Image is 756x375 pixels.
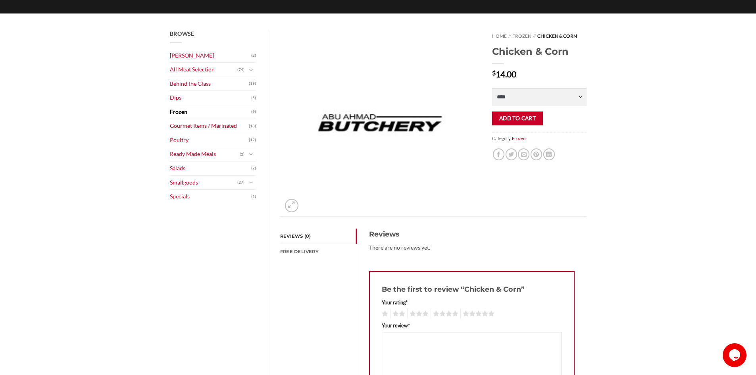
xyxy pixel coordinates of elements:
[492,112,542,125] button: Add to cart
[170,91,252,105] a: Dips
[170,105,252,119] a: Frozen
[249,134,256,146] span: (12)
[492,133,586,144] span: Category:
[285,199,298,212] a: Zoom
[380,309,388,319] a: 1 of 5 stars
[493,148,504,160] a: Share on Facebook
[369,243,575,252] p: There are no reviews yet.
[492,45,586,58] h1: Chicken & Corn
[246,178,256,187] button: Toggle
[246,150,256,159] button: Toggle
[246,65,256,74] button: Toggle
[537,33,577,39] span: Chicken & Corn
[170,30,194,37] span: Browse
[170,162,252,175] a: Salads
[170,63,238,77] a: All Meat Selection
[431,309,458,319] a: 4 of 5 stars
[492,69,516,79] bdi: 14.00
[170,49,252,63] a: [PERSON_NAME]
[237,177,244,188] span: (27)
[407,309,429,319] a: 3 of 5 stars
[249,120,256,132] span: (13)
[170,147,240,161] a: Ready Made Meals
[170,190,252,204] a: Specials
[518,148,529,160] a: Email to a Friend
[492,70,496,76] span: $
[531,148,542,160] a: Pin on Pinterest
[280,244,357,259] a: FREE Delivery
[251,50,256,62] span: (2)
[508,33,511,39] span: //
[251,162,256,174] span: (2)
[251,191,256,203] span: (1)
[251,92,256,104] span: (5)
[251,106,256,118] span: (9)
[369,229,575,240] h3: Reviews
[240,148,244,160] span: (2)
[382,284,562,295] h3: Be the first to review “Chicken & Corn”
[382,298,562,306] label: Your rating
[460,309,494,319] a: 5 of 5 stars
[390,309,405,319] a: 2 of 5 stars
[170,119,249,133] a: Gourmet Items / Marinated
[506,148,517,160] a: Share on Twitter
[512,136,525,141] a: Frozen
[280,29,480,216] img: Chicken & Corn
[237,64,244,76] span: (74)
[280,229,357,244] a: Reviews (0)
[170,133,249,147] a: Poultry
[533,33,536,39] span: //
[382,321,562,329] label: Your review
[170,77,249,91] a: Behind the Glass
[170,176,238,190] a: Smallgoods
[723,343,748,367] iframe: chat widget
[543,148,555,160] a: Share on LinkedIn
[492,33,507,39] a: Home
[249,78,256,90] span: (19)
[512,33,531,39] a: Frozen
